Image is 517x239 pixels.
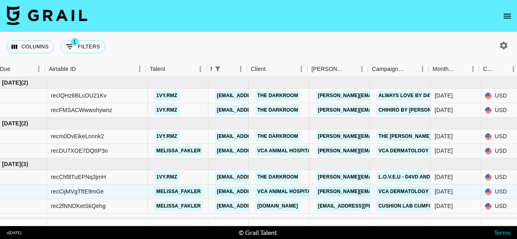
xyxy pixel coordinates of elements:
span: [DATE] [2,79,21,87]
div: Campaign (Type) [368,61,429,77]
div: Month Due [433,61,456,77]
span: ( 3 ) [21,160,28,168]
a: Chihiro by [PERSON_NAME] [376,105,452,115]
div: recFMSACWwwohywnz [51,106,112,114]
div: Talent [150,61,165,77]
button: Sort [11,63,22,75]
a: [PERSON_NAME][EMAIL_ADDRESS][PERSON_NAME][DOMAIN_NAME] [316,187,489,197]
a: [EMAIL_ADDRESS][DOMAIN_NAME] [215,131,305,141]
a: L.O.V.E.U - d4vd and [PERSON_NAME] [376,172,475,182]
a: [PERSON_NAME][EMAIL_ADDRESS][PERSON_NAME][DOMAIN_NAME] [316,146,489,156]
a: [EMAIL_ADDRESS][DOMAIN_NAME] [215,201,305,211]
div: Talent [146,61,206,77]
a: The Darkroom [255,105,300,115]
a: [EMAIL_ADDRESS][DOMAIN_NAME] [215,91,305,101]
div: Aug '25 [435,173,453,181]
div: Aug '25 [435,202,453,210]
button: Sort [223,63,235,75]
button: Menu [235,63,247,75]
button: Menu [416,63,429,75]
div: recm0DvEikeLnnnk2 [51,132,104,140]
div: Client [247,61,307,77]
button: Sort [496,63,507,75]
div: © Grail Talent [239,229,277,237]
div: Currency [483,61,496,77]
a: [PERSON_NAME][EMAIL_ADDRESS][DOMAIN_NAME] [316,105,448,115]
a: VCA Animal Hospitals [255,146,319,156]
div: 1 active filter [212,63,223,75]
a: The Darkroom [255,91,300,101]
a: The [PERSON_NAME] by The Favors [376,131,474,141]
div: Month Due [429,61,479,77]
button: open drawer [499,8,515,24]
button: Select columns [6,40,54,53]
div: Booker [307,61,368,77]
a: melissa_fakler [154,187,203,197]
div: Airtable ID [49,61,76,77]
a: [DOMAIN_NAME] [255,201,300,211]
button: Menu [134,63,146,75]
div: Aug '25 [435,187,453,195]
button: Menu [295,63,307,75]
div: Client [251,61,266,77]
a: [PERSON_NAME][EMAIL_ADDRESS][DOMAIN_NAME] [316,91,448,101]
span: ( 2 ) [21,119,28,127]
a: Terms [494,229,511,236]
button: Show filters [212,63,223,75]
div: [PERSON_NAME] [311,61,345,77]
div: Campaign (Type) [372,61,405,77]
a: 1vy.rmz [154,105,179,115]
div: recCijMVgTftE9mGe [51,187,104,195]
button: Menu [33,63,45,75]
span: ( 2 ) [21,79,28,87]
a: VCA Dermatology x Whalar 2025 [376,187,471,197]
a: melissa_fakler [154,146,203,156]
div: reclQHz6BLcOU21Kv [51,91,107,100]
span: 1 [71,38,79,46]
a: 1vy.rmz [154,172,179,182]
a: 1vy.rmz [154,131,179,141]
button: Sort [165,63,177,75]
img: Grail Talent [6,6,87,25]
button: Menu [194,63,206,75]
a: [PERSON_NAME][EMAIL_ADDRESS][DOMAIN_NAME] [316,131,448,141]
span: [DATE] [2,119,21,127]
div: Jul '25 [435,147,453,155]
button: Menu [356,63,368,75]
a: Always Love by D4vd [376,91,439,101]
div: v [DATE] [6,230,21,235]
div: recChf8TuEPNq3jmH [51,173,106,181]
a: The Darkroom [255,131,300,141]
div: Manager [206,61,247,77]
a: [EMAIL_ADDRESS][DOMAIN_NAME] [215,105,305,115]
a: [EMAIL_ADDRESS][DOMAIN_NAME] [215,187,305,197]
div: recDU7XOE7DQtIP3n [51,147,108,155]
div: Airtable ID [45,61,146,77]
a: [EMAIL_ADDRESS][DOMAIN_NAME] [215,146,305,156]
a: 1vy.rmz [154,91,179,101]
div: Jun '25 [435,106,453,114]
a: VCA Animal Hospitals [255,187,319,197]
div: Manager [210,61,212,77]
a: VCA Dermatology x Whalar 2025 [376,146,471,156]
button: Sort [405,63,416,75]
a: [PERSON_NAME][EMAIL_ADDRESS][DOMAIN_NAME] [316,172,448,182]
button: Show filters [61,40,105,53]
button: Sort [266,63,277,75]
div: Jun '25 [435,91,453,100]
a: melissa_fakler [154,201,203,211]
div: rec2fNNDKetSkQehg [51,202,106,210]
a: The Darkroom [255,172,300,182]
button: Sort [76,63,87,75]
button: Sort [345,63,356,75]
a: [EMAIL_ADDRESS][PERSON_NAME][DOMAIN_NAME] [316,201,448,211]
div: Jul '25 [435,132,453,140]
span: [DATE] [2,160,21,168]
a: [EMAIL_ADDRESS][DOMAIN_NAME] [215,172,305,182]
button: Menu [467,63,479,75]
button: Sort [456,63,467,75]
